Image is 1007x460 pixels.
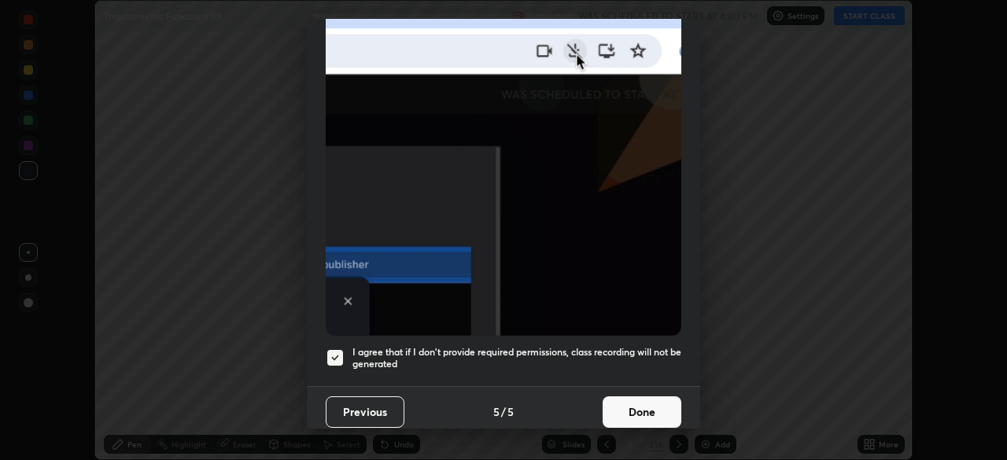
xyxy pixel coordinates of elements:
[507,403,514,420] h4: 5
[501,403,506,420] h4: /
[603,396,681,428] button: Done
[326,396,404,428] button: Previous
[493,403,500,420] h4: 5
[352,346,681,370] h5: I agree that if I don't provide required permissions, class recording will not be generated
